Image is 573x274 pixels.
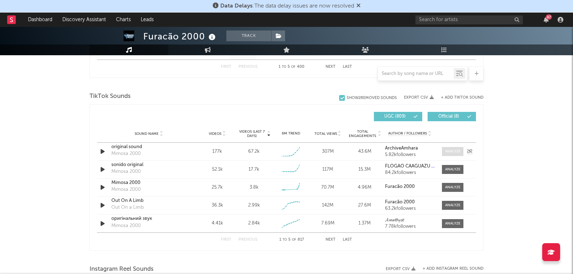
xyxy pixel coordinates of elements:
div: 15.3M [348,166,381,173]
span: Dismiss [356,3,361,9]
div: 177k [201,148,234,155]
div: 36.3k [201,202,234,209]
span: Total Views [314,132,337,136]
span: to [283,238,287,241]
button: Track [226,30,271,41]
a: FLOGÃO CAAGUAZÚ 🥇 [385,164,435,169]
strong: ArchiveAmhara [385,146,418,151]
div: 3.8k [250,184,259,191]
div: 67.2k [248,148,260,155]
div: 142M [311,202,345,209]
strong: FLOGÃO CAAGUAZÚ 🥇 [385,164,437,169]
button: Official(8) [428,112,476,121]
button: Next [326,238,336,242]
strong: 𝓐𝓶𝓮𝓽𝓱𝔂𝓼𝓽 [385,218,404,222]
span: Instagram Reel Sounds [90,265,154,274]
a: Out On A Limb [111,197,186,204]
span: Videos (last 7 days) [237,129,266,138]
div: 307M [311,148,345,155]
div: 25.7k [201,184,234,191]
span: Data Delays [220,3,252,9]
a: Leads [136,13,159,27]
div: 5.82k followers [385,152,435,157]
button: Previous [239,65,257,69]
div: 70.7M [311,184,345,191]
strong: Furacão 2000 [385,184,415,189]
button: Export CSV [404,95,434,100]
div: 7.78k followers [385,224,435,229]
span: Videos [209,132,221,136]
a: Discovery Assistant [57,13,111,27]
span: UGC ( 809 ) [379,114,411,119]
div: Furacão 2000 [143,30,217,42]
span: : The data delay issues are now resolved [220,3,354,9]
div: 2.99k [248,202,260,209]
input: Search by song name or URL [378,71,454,77]
button: Last [343,65,352,69]
div: Out On a Limb [111,204,144,211]
div: + Add Instagram Reel Sound [415,267,483,271]
a: Furacão 2000 [385,200,435,205]
span: Total Engagements [348,129,377,138]
a: Mimosa 2000 [111,179,186,186]
div: 4.41k [201,220,234,227]
div: 2.84k [248,220,260,227]
button: Last [343,238,352,242]
div: 7.69M [311,220,345,227]
div: 1 5 400 [272,63,311,71]
button: + Add Instagram Reel Sound [423,267,483,271]
button: + Add TikTok Sound [434,96,483,100]
button: Previous [239,238,257,242]
span: to [282,65,286,68]
button: UGC(809) [374,112,422,121]
span: Sound Name [135,132,159,136]
div: 117M [311,166,345,173]
span: Author / Followers [388,131,427,136]
div: 52.1k [201,166,234,173]
div: 1.37M [348,220,381,227]
a: Furacão 2000 [385,184,435,189]
button: Export CSV [386,267,415,271]
span: of [292,238,296,241]
a: Dashboard [23,13,57,27]
div: Mimosa 2000 [111,222,141,230]
div: Mimosa 2000 [111,150,141,157]
span: TikTok Sounds [90,92,131,101]
button: First [221,238,231,242]
button: 87 [544,17,549,23]
div: Mimosa 2000 [111,186,141,193]
button: Next [326,65,336,69]
button: + Add TikTok Sound [441,96,483,100]
a: ArchiveAmhara [385,146,435,151]
span: of [291,65,295,68]
div: 43.6M [348,148,381,155]
a: оригінальний звук [111,215,186,222]
a: Charts [111,13,136,27]
div: 63.2k followers [385,206,435,211]
div: 6M Trend [274,131,308,136]
button: First [221,65,231,69]
div: Show 2 Removed Sounds [347,96,397,100]
div: 17.7k [249,166,259,173]
div: Mimosa 2000 [111,168,141,175]
div: 4.96M [348,184,381,191]
div: 87 [546,14,552,20]
a: 𝓐𝓶𝓮𝓽𝓱𝔂𝓼𝓽 [385,218,435,223]
span: Official ( 8 ) [432,114,465,119]
input: Search for artists [415,15,523,24]
div: 27.6M [348,202,381,209]
div: 84.2k followers [385,170,435,175]
a: sonido original [111,161,186,169]
div: 1 5 817 [272,236,311,244]
strong: Furacão 2000 [385,200,415,204]
a: original sound [111,143,186,151]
